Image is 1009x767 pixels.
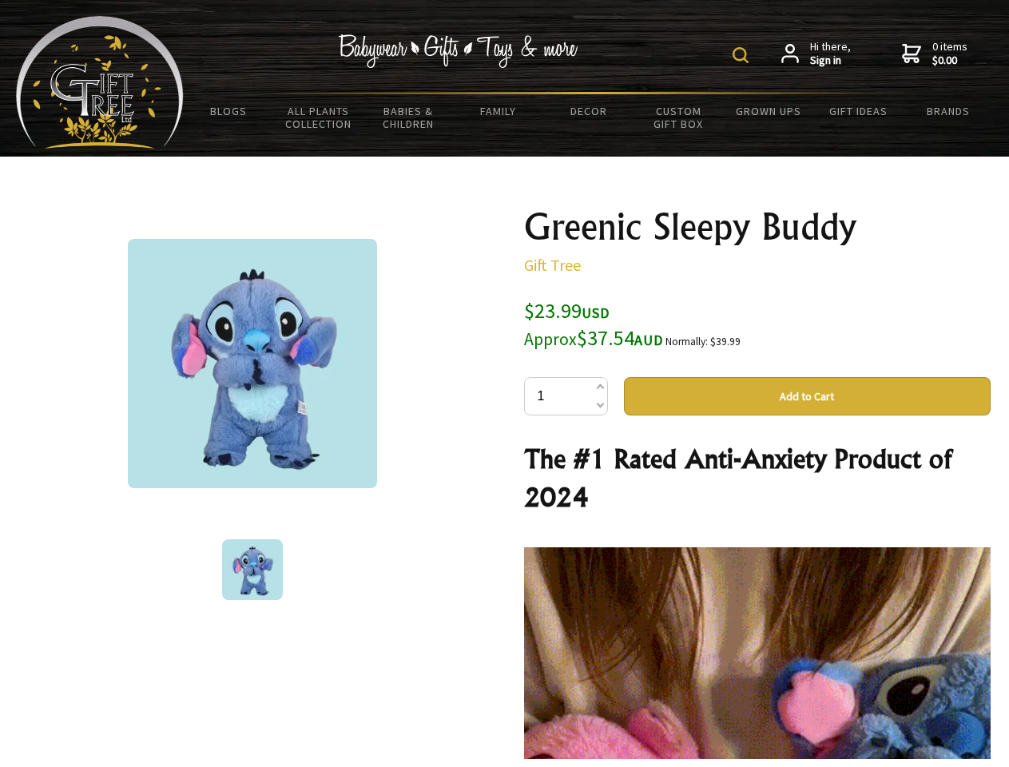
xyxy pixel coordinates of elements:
[723,94,813,128] a: Grown Ups
[222,539,283,600] img: Greenic Sleepy Buddy
[634,94,724,141] a: Custom Gift Box
[454,94,544,128] a: Family
[624,377,991,415] button: Add to Cart
[902,40,967,68] a: 0 items$0.00
[339,34,578,68] img: Babywear - Gifts - Toys & more
[904,94,994,128] a: Brands
[932,54,967,68] strong: $0.00
[16,16,184,149] img: Babyware - Gifts - Toys and more...
[524,255,581,275] a: Gift Tree
[932,39,967,68] span: 0 items
[813,94,904,128] a: Gift Ideas
[634,331,663,349] span: AUD
[524,328,577,350] small: Approx
[184,94,274,128] a: BLOGS
[733,47,749,63] img: product search
[128,239,377,488] img: Greenic Sleepy Buddy
[363,94,454,141] a: Babies & Children
[582,304,610,322] span: USD
[543,94,634,128] a: Decor
[524,208,991,246] h1: Greenic Sleepy Buddy
[810,54,851,68] strong: Sign in
[781,40,851,68] a: Hi there,Sign in
[524,297,663,351] span: $23.99 $37.54
[810,40,851,68] span: Hi there,
[524,443,951,513] strong: The #1 Rated Anti-Anxiety Product of 2024
[274,94,364,141] a: All Plants Collection
[665,335,741,348] small: Normally: $39.99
